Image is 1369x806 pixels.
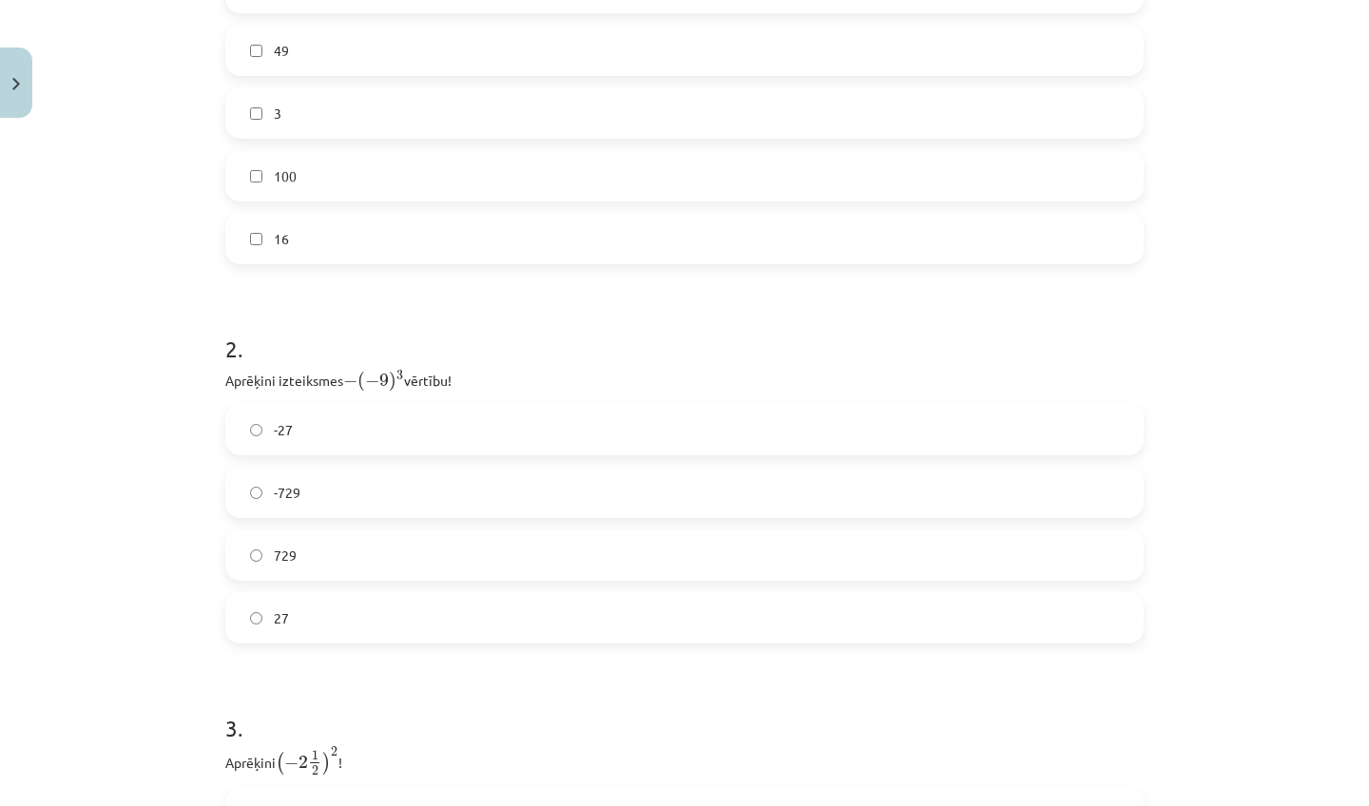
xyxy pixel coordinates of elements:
[322,752,331,775] span: )
[250,612,262,624] input: 27
[225,302,1144,361] h1: 2 .
[312,766,318,776] span: 2
[284,757,299,770] span: −
[250,549,262,562] input: 729
[250,424,262,436] input: -27
[274,420,293,440] span: -27
[357,372,365,392] span: (
[274,229,289,249] span: 16
[274,546,297,566] span: 729
[396,371,403,380] span: 3
[389,372,396,392] span: )
[276,752,284,775] span: (
[379,374,389,387] span: 9
[312,751,318,760] span: 1
[343,374,357,388] span: −
[12,78,20,90] img: icon-close-lesson-0947bae3869378f0d4975bcd49f059093ad1ed9edebbc8119c70593378902aed.svg
[274,608,289,628] span: 27
[299,756,308,769] span: 2
[225,746,1144,777] p: Aprēķini !
[274,104,281,124] span: 3
[365,374,379,388] span: −
[331,747,337,757] span: 2
[274,166,297,186] span: 100
[274,41,289,61] span: 49
[250,107,262,120] input: 3
[225,367,1144,393] p: Aprēķini izteiksmes vērtību!
[250,45,262,57] input: 49
[250,233,262,245] input: 16
[250,487,262,499] input: -729
[250,170,262,182] input: 100
[274,483,300,503] span: -729
[225,681,1144,740] h1: 3 .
